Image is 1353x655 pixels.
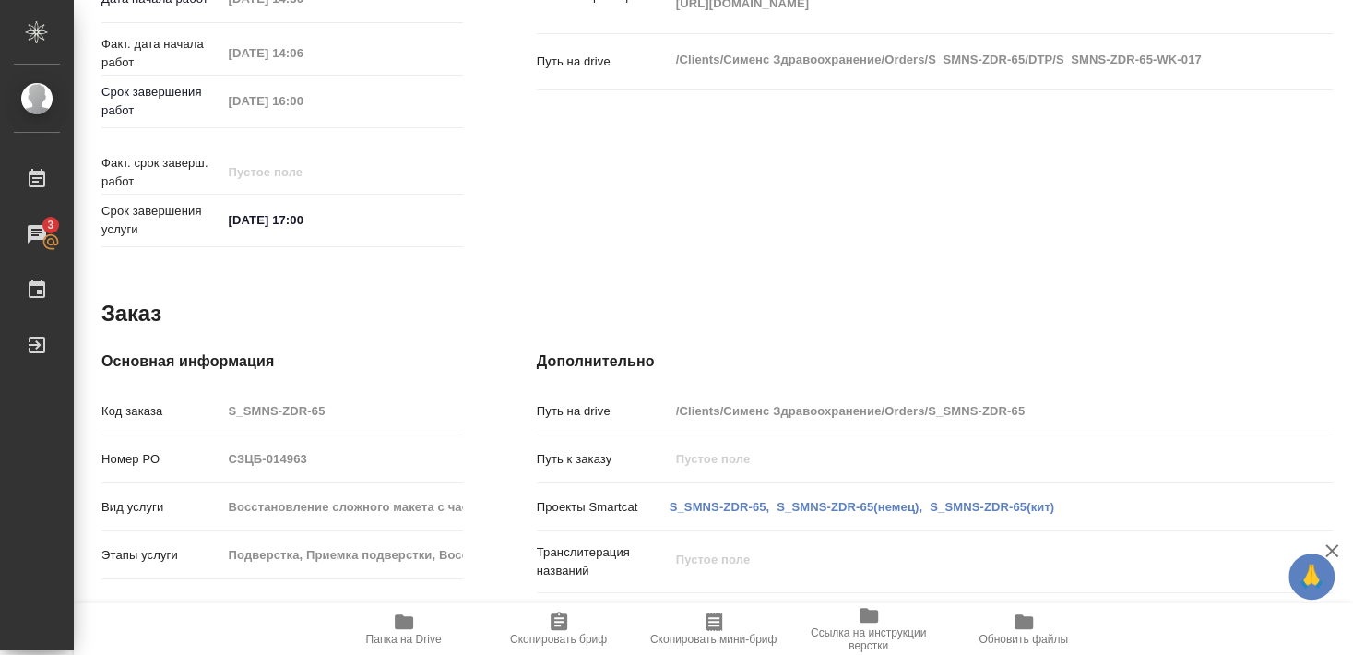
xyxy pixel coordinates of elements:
[510,633,607,646] span: Скопировать бриф
[802,626,935,652] span: Ссылка на инструкции верстки
[101,450,222,469] p: Номер РО
[222,40,384,66] input: Пустое поле
[222,207,384,233] input: ✎ Введи что-нибудь
[101,299,161,328] h2: Заказ
[101,202,222,239] p: Срок завершения услуги
[101,498,222,517] p: Вид услуги
[481,603,636,655] button: Скопировать бриф
[222,88,384,114] input: Пустое поле
[537,450,670,469] p: Путь к заказу
[36,216,65,234] span: 3
[777,500,922,514] a: S_SMNS-ZDR-65(немец),
[222,159,384,185] input: Пустое поле
[537,351,1333,373] h4: Дополнительно
[222,398,463,424] input: Пустое поле
[101,35,222,72] p: Факт. дата начала работ
[101,402,222,421] p: Код заказа
[670,446,1266,472] input: Пустое поле
[537,53,670,71] p: Путь на drive
[636,603,791,655] button: Скопировать мини-бриф
[326,603,481,655] button: Папка на Drive
[930,500,1054,514] a: S_SMNS-ZDR-65(кит)
[537,402,670,421] p: Путь на drive
[222,446,463,472] input: Пустое поле
[650,633,777,646] span: Скопировать мини-бриф
[5,211,69,257] a: 3
[791,603,946,655] button: Ссылка на инструкции верстки
[537,543,670,580] p: Транслитерация названий
[1288,554,1335,600] button: 🙏
[670,500,770,514] a: S_SMNS-ZDR-65,
[222,542,463,568] input: Пустое поле
[979,633,1068,646] span: Обновить файлы
[670,44,1266,76] textarea: /Clients/Сименс Здравоохранение/Orders/S_SMNS-ZDR-65/DTP/S_SMNS-ZDR-65-WK-017
[670,398,1266,424] input: Пустое поле
[101,154,222,191] p: Факт. срок заверш. работ
[537,498,670,517] p: Проекты Smartcat
[222,494,463,520] input: Пустое поле
[946,603,1101,655] button: Обновить файлы
[101,351,463,373] h4: Основная информация
[1296,557,1327,596] span: 🙏
[366,633,442,646] span: Папка на Drive
[101,546,222,565] p: Этапы услуги
[101,83,222,120] p: Срок завершения работ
